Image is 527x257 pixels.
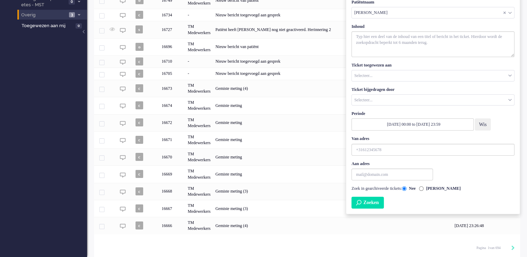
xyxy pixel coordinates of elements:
[120,206,126,212] img: ic_chat_grey.svg
[159,55,185,68] div: 16710
[135,153,143,161] span: c
[351,136,369,142] label: Van adres
[486,246,489,250] input: Page
[351,186,514,192] div: Zoek in gearchiveerde tickets:
[185,183,213,200] div: TM Medewerkers
[159,200,185,217] div: 16667
[120,45,126,50] img: ic_chat_grey.svg
[94,183,520,200] div: 16668
[402,186,406,191] input: Zoek in gearchiveerde tickets No
[185,21,213,38] div: TM Medewerkers
[213,165,452,182] div: Gemiste meting
[213,80,452,97] div: Gemiste meting (4)
[351,62,392,68] label: Ticket toegewezen aan
[351,111,365,117] label: Periode
[94,38,520,55] div: 16696
[159,21,185,38] div: 16727
[94,97,520,114] div: 16674
[94,21,520,38] div: 16727
[402,186,416,192] label: Nee
[351,197,384,209] button: Search
[213,55,452,68] div: Nieuw bericht toegevoegd aan gesprek
[185,200,213,217] div: TM Medewerkers
[185,148,213,165] div: TM Medewerkers
[213,9,452,21] div: Nieuw bericht toegevoegd aan gesprek
[94,217,520,234] div: 16666
[135,11,143,19] span: c
[511,245,515,252] div: Next
[120,59,126,65] img: ic_chat_grey.svg
[120,172,126,178] img: ic_chat_grey.svg
[351,94,514,106] div: Assigned Group
[135,101,143,109] span: c
[94,131,520,148] div: 16671
[213,217,452,234] div: Gemiste meting (4)
[185,9,213,21] div: -
[94,80,520,97] div: 16673
[159,183,185,200] div: 16668
[419,186,424,191] input: Zoek in gearchiveerde tickets Yes
[351,144,514,156] input: Van adres
[213,131,452,148] div: Gemiste meting
[351,118,474,131] input: Select date
[135,25,143,33] span: s
[120,103,126,109] img: ic_chat_grey.svg
[351,7,514,18] div: Customer Name
[94,9,520,21] div: 16734
[159,68,185,80] div: 16705
[159,9,185,21] div: 16734
[94,68,520,80] div: 16705
[213,200,452,217] div: Gemiste meting (3)
[120,189,126,195] img: ic_chat_grey.svg
[351,169,433,180] input: Aan adres
[22,23,73,29] span: Toegewezen aan mij
[20,12,67,18] span: Overig
[120,28,126,33] img: ic_chat_grey.svg
[159,131,185,148] div: 16671
[159,80,185,97] div: 16673
[213,114,452,131] div: Gemiste meting
[135,204,143,212] span: c
[135,43,144,51] span: o
[419,186,460,192] label: [PERSON_NAME]
[69,12,75,17] span: 3
[159,217,185,234] div: 16666
[476,242,515,253] div: Pagination
[94,114,520,131] div: 16672
[351,70,514,81] div: Assigned
[185,55,213,68] div: -
[94,200,520,217] div: 16667
[185,68,213,80] div: -
[185,80,213,97] div: TM Medewerkers
[135,136,143,144] span: c
[135,57,143,65] span: c
[135,118,143,126] span: c
[351,24,364,30] label: Inhoud
[20,22,87,29] a: Toegewezen aan mij 0
[213,38,452,55] div: Nieuw bericht van patiënt
[213,148,452,165] div: Gemiste meting
[135,70,143,78] span: c
[120,155,126,161] img: ic_chat_grey.svg
[120,13,126,18] img: ic_chat_grey.svg
[213,21,452,38] div: Patiënt heeft [PERSON_NAME] nog niet geactiveerd. Herinnering 2
[94,55,520,68] div: 16710
[135,187,143,195] span: c
[135,84,143,92] span: c
[159,148,185,165] div: 16670
[159,114,185,131] div: 16672
[94,165,520,182] div: 16669
[213,183,452,200] div: Gemiste meting (3)
[135,170,143,178] span: c
[159,38,185,55] div: 16696
[351,161,370,167] label: Aan adres
[452,217,520,234] div: [DATE] 23:26:48
[120,223,126,229] img: ic_chat_grey.svg
[159,97,185,114] div: 16674
[185,131,213,148] div: TM Medewerkers
[159,165,185,182] div: 16669
[120,138,126,143] img: ic_chat_grey.svg
[185,217,213,234] div: TM Medewerkers
[94,148,520,165] div: 16670
[351,87,395,93] label: Ticket bijgedragen door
